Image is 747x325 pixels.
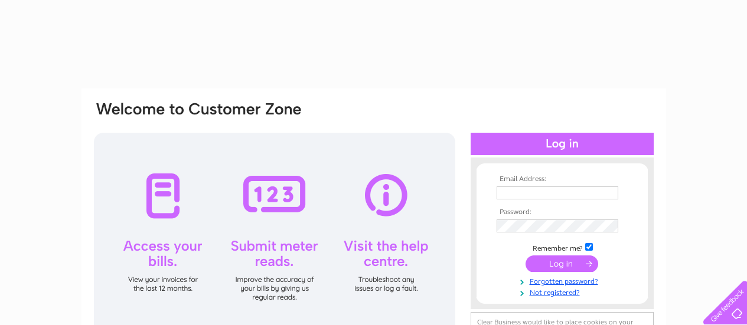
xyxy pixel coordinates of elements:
input: Submit [526,255,598,272]
th: Email Address: [494,175,631,183]
a: Not registered? [497,286,631,297]
td: Remember me? [494,241,631,253]
th: Password: [494,208,631,216]
a: Forgotten password? [497,275,631,286]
